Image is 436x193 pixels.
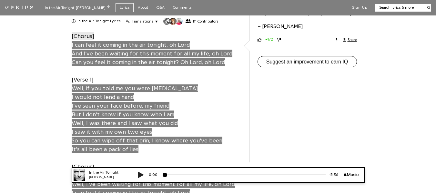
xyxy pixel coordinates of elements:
[258,38,261,42] svg: upvote
[134,3,152,12] a: About
[343,37,357,42] button: Share
[277,38,281,42] svg: downvote
[72,84,222,153] a: Well, if you told me you were [MEDICAL_DATA]I would not lend a handI've seen your face before, my...
[72,40,232,66] a: I can feel it coming in the air tonight, oh LordAnd I've been waiting for this moment for all my ...
[375,5,423,10] input: Search lyrics & more
[352,5,368,10] button: Sign Up
[45,5,110,11] div: In the Air Tonight - [PERSON_NAME]
[258,23,357,30] p: – [PERSON_NAME]
[132,19,153,24] span: Translations
[72,41,232,66] span: I can feel it coming in the air tonight, oh Lord And I've been waiting for this moment for all my...
[259,74,356,155] iframe: Advertisement
[72,84,222,153] span: Well, if you told me you were [MEDICAL_DATA] I would not lend a hand I've seen your face before, ...
[116,3,134,12] a: Lyrics
[348,37,357,42] span: Share
[77,19,121,24] h2: In the Air Tonight Lyrics
[265,37,273,42] button: +172
[259,5,277,10] div: -5:36
[169,3,196,12] a: Comments
[193,19,218,24] span: 111 Contributors
[126,19,158,24] button: Translations
[163,17,218,25] button: 111 Contributors
[72,32,94,40] a: [Chorus]
[258,56,357,68] button: Suggest an improvement to earn IQ
[152,3,169,12] a: Q&A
